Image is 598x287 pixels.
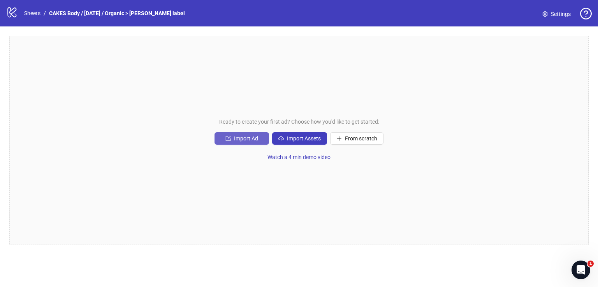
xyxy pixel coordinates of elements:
[267,154,331,160] span: Watch a 4 min demo video
[225,136,231,141] span: import
[215,132,269,145] button: Import Ad
[47,9,186,17] a: CAKES Body / [DATE] / Organic > [PERSON_NAME] label
[551,10,571,18] span: Settings
[44,9,46,17] li: /
[261,151,337,163] button: Watch a 4 min demo video
[330,132,383,145] button: From scratch
[287,135,321,142] span: Import Assets
[580,8,592,19] span: question-circle
[572,261,590,279] iframe: Intercom live chat
[278,136,284,141] span: cloud-upload
[587,261,594,267] span: 1
[336,136,342,141] span: plus
[272,132,327,145] button: Import Assets
[542,11,548,17] span: setting
[234,135,258,142] span: Import Ad
[536,8,577,20] a: Settings
[219,117,379,126] span: Ready to create your first ad? Choose how you'd like to get started:
[23,9,42,17] a: Sheets
[345,135,377,142] span: From scratch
